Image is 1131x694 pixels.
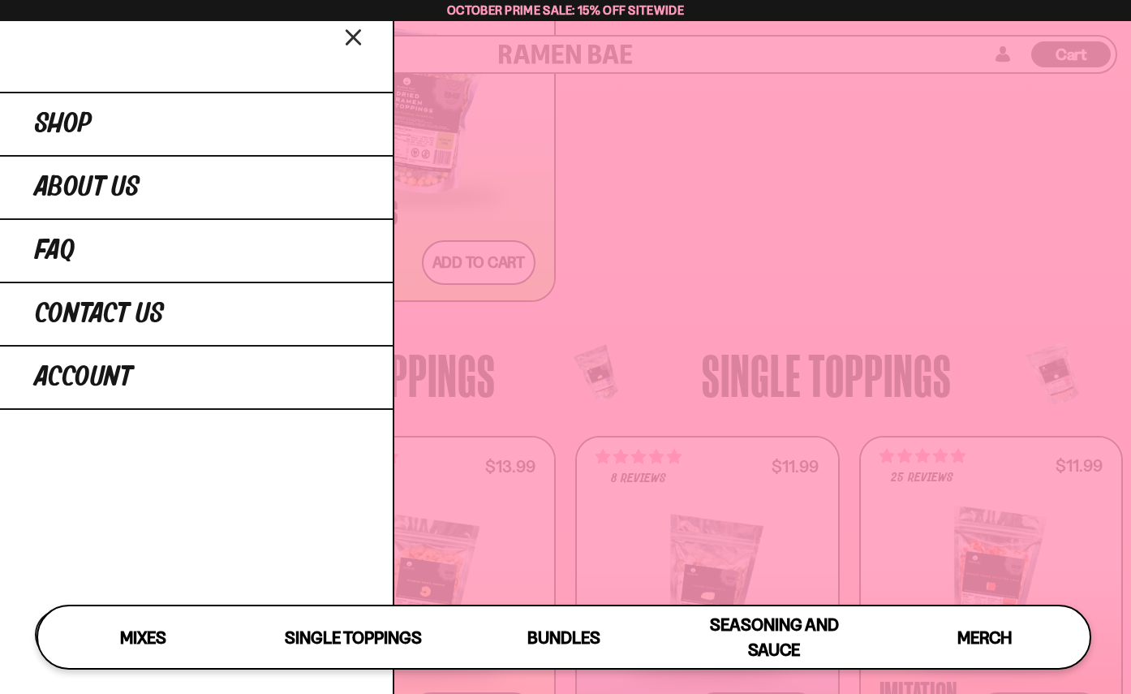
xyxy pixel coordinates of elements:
[285,627,422,648] span: Single Toppings
[527,627,600,648] span: Bundles
[340,22,368,50] button: Close menu
[248,606,458,668] a: Single Toppings
[35,110,92,139] span: Shop
[38,606,248,668] a: Mixes
[35,363,132,392] span: Account
[35,173,140,202] span: About Us
[35,236,75,265] span: FAQ
[35,300,164,329] span: Contact Us
[879,606,1090,668] a: Merch
[447,2,684,18] span: October Prime Sale: 15% off Sitewide
[669,606,879,668] a: Seasoning and Sauce
[957,627,1012,648] span: Merch
[120,627,166,648] span: Mixes
[458,606,669,668] a: Bundles
[710,614,839,660] span: Seasoning and Sauce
